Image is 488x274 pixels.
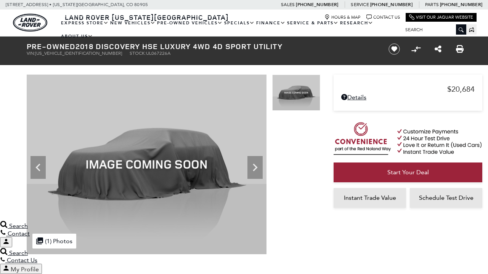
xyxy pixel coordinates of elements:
[7,256,37,264] span: Contact Us
[456,45,464,54] a: Print this Pre-Owned 2018 Discovery HSE Luxury 4WD 4D Sport Utility
[386,43,403,55] button: Save vehicle
[11,266,39,273] span: My Profile
[60,30,94,43] a: About Us
[440,2,482,8] a: [PHONE_NUMBER]
[286,16,339,30] a: Service & Parts
[60,16,109,30] a: EXPRESS STORE
[370,2,413,8] a: [PHONE_NUMBER]
[324,14,361,20] a: Hours & Map
[296,2,338,8] a: [PHONE_NUMBER]
[35,51,122,56] span: [US_VEHICLE_IDENTIFICATION_NUMBER]
[334,188,406,208] a: Instant Trade Value
[9,249,28,256] span: Search
[334,162,482,182] a: Start Your Deal
[255,16,286,30] a: Finance
[146,51,170,56] span: UL067226A
[13,14,47,32] img: Land Rover
[366,14,400,20] a: Contact Us
[410,43,422,55] button: Compare vehicle
[272,75,320,111] img: Used 2018 Byron Blue Metallic Land Rover HSE Luxury image 1
[409,14,473,20] a: Visit Our Jaguar Website
[109,16,156,30] a: New Vehicles
[410,188,482,208] a: Schedule Test Drive
[27,41,75,51] strong: Pre-Owned
[341,84,475,94] a: $20,684
[156,16,223,30] a: Pre-Owned Vehicles
[13,14,47,32] a: land-rover
[435,45,441,54] a: Share this Pre-Owned 2018 Discovery HSE Luxury 4WD 4D Sport Utility
[9,222,28,229] span: Search
[27,51,35,56] span: VIN:
[27,75,266,254] img: Used 2018 Byron Blue Metallic Land Rover HSE Luxury image 1
[351,2,369,7] span: Service
[387,169,429,176] span: Start Your Deal
[339,16,374,30] a: Research
[60,13,233,22] a: Land Rover [US_STATE][GEOGRAPHIC_DATA]
[425,2,439,7] span: Parts
[419,194,474,201] span: Schedule Test Drive
[447,84,475,94] span: $20,684
[6,2,148,7] a: [STREET_ADDRESS] • [US_STATE][GEOGRAPHIC_DATA], CO 80905
[130,51,146,56] span: Stock:
[344,194,396,201] span: Instant Trade Value
[27,42,376,51] h1: 2018 Discovery HSE Luxury 4WD 4D Sport Utility
[65,13,229,22] span: Land Rover [US_STATE][GEOGRAPHIC_DATA]
[281,2,295,7] span: Sales
[400,25,466,34] input: Search
[8,230,30,237] span: Contact
[341,94,475,101] a: Details
[60,16,400,43] nav: Main Navigation
[223,16,255,30] a: Specials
